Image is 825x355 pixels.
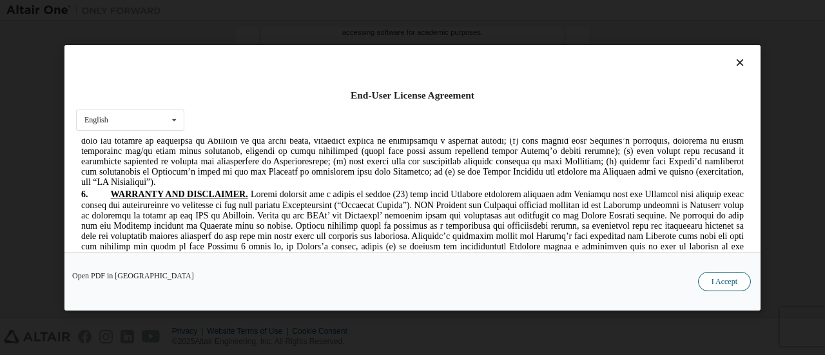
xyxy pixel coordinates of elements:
[5,51,35,61] span: 6.
[76,89,749,102] div: End-User License Agreement
[84,116,108,124] div: English
[5,155,668,226] span: ALTAIR DOES NOT REPRESENT OR WARRANT THAT THE PRODUCTS WILL MEET LICENSEE’S REQUIREMENTS OR THAT ...
[35,51,172,61] span: WARRANTY AND DISCLAIMER.
[698,271,751,291] button: I Accept
[72,271,194,279] a: Open PDF in [GEOGRAPHIC_DATA]
[5,51,668,154] span: Loremi dolorsit ame c adipis el seddoe (23) temp incid Utlabore etdolorem aliquaen adm Veniamqu n...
